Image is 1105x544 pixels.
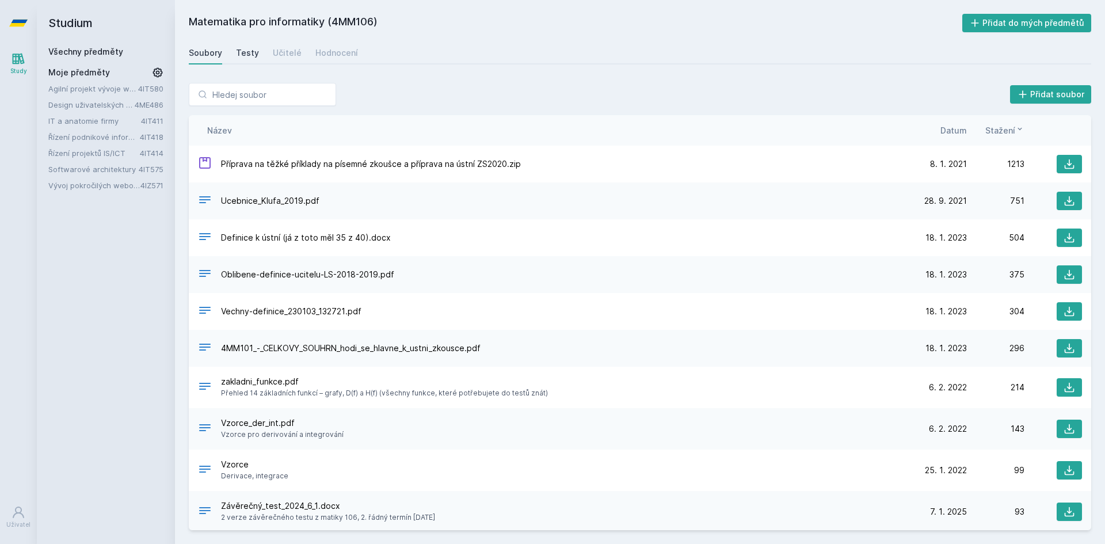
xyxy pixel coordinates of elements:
[141,116,163,125] a: 4IT411
[221,417,344,429] span: Vzorce_der_int.pdf
[967,306,1024,317] div: 304
[135,100,163,109] a: 4ME486
[273,47,302,59] div: Učitelé
[198,379,212,396] div: PDF
[140,181,163,190] a: 4IZ571
[10,67,27,75] div: Study
[48,115,141,127] a: IT a anatomie firmy
[315,47,358,59] div: Hodnocení
[198,303,212,320] div: PDF
[48,163,139,175] a: Softwarové architektury
[198,340,212,357] div: PDF
[924,195,967,207] span: 28. 9. 2021
[48,83,138,94] a: Agilní projekt vývoje webové aplikace
[221,306,361,317] span: Vechny-definice_230103_132721.pdf
[6,520,31,529] div: Uživatel
[221,387,548,399] span: Přehled 14 základních funkcí – grafy, D(f) a H(f) (všechny funkce, které potřebujete do testů znát)
[140,132,163,142] a: 4IT418
[929,423,967,435] span: 6. 2. 2022
[929,382,967,393] span: 6. 2. 2022
[985,124,1015,136] span: Stažení
[2,500,35,535] a: Uživatel
[140,149,163,158] a: 4IT414
[221,500,435,512] span: Závěrečný_test_2024_6_1.docx
[930,158,967,170] span: 8. 1. 2021
[48,180,140,191] a: Vývoj pokročilých webových aplikací v PHP
[48,67,110,78] span: Moje předměty
[930,506,967,518] span: 7. 1. 2025
[198,462,212,479] div: .PDF
[967,269,1024,280] div: 375
[925,343,967,354] span: 18. 1. 2023
[236,41,259,64] a: Testy
[138,84,163,93] a: 4IT580
[221,470,288,482] span: Derivace, integrace
[236,47,259,59] div: Testy
[48,131,140,143] a: Řízení podnikové informatiky
[221,459,288,470] span: Vzorce
[198,156,212,173] div: ZIP
[221,232,391,244] span: Definice k ústní (já z toto měl 35 z 40).docx
[189,14,962,32] h2: Matematika pro informatiky (4MM106)
[207,124,232,136] button: Název
[198,193,212,210] div: PDF
[967,195,1024,207] div: 751
[221,195,319,207] span: Ucebnice_Klufa_2019.pdf
[925,232,967,244] span: 18. 1. 2023
[940,124,967,136] button: Datum
[985,124,1024,136] button: Stažení
[48,47,123,56] a: Všechny předměty
[221,269,394,280] span: Oblibene-definice-ucitelu-LS-2018-2019.pdf
[221,512,435,523] span: 2 verze závěrečného testu z matiky 106, 2. řádný termín [DATE]
[198,504,212,520] div: DOCX
[198,421,212,438] div: PDF
[967,423,1024,435] div: 143
[315,41,358,64] a: Hodnocení
[189,41,222,64] a: Soubory
[967,465,1024,476] div: 99
[221,429,344,440] span: Vzorce pro derivování a integrování
[48,99,135,111] a: Design uživatelských rozhraní
[925,306,967,317] span: 18. 1. 2023
[189,47,222,59] div: Soubory
[48,147,140,159] a: Řízení projektů IS/ICT
[925,465,967,476] span: 25. 1. 2022
[1010,85,1092,104] button: Přidat soubor
[139,165,163,174] a: 4IT575
[189,83,336,106] input: Hledej soubor
[967,343,1024,354] div: 296
[2,46,35,81] a: Study
[962,14,1092,32] button: Přidat do mých předmětů
[967,232,1024,244] div: 504
[221,158,521,170] span: Příprava na těžké příklady na písemné zkoušce a příprava na ústní ZS2020.zip
[925,269,967,280] span: 18. 1. 2023
[221,343,481,354] span: 4MM101_-_CELKOVY_SOUHRN_hodi_se_hlavne_k_ustni_zkousce.pdf
[273,41,302,64] a: Učitelé
[198,267,212,283] div: PDF
[198,230,212,246] div: DOCX
[967,506,1024,518] div: 93
[221,376,548,387] span: zakladni_funkce.pdf
[967,382,1024,393] div: 214
[967,158,1024,170] div: 1213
